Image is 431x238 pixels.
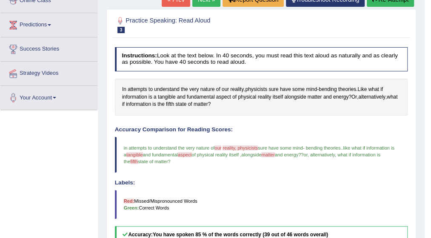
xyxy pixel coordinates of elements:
span: like what if information is a [124,145,396,157]
span: of physical reality itself [191,152,239,157]
span: Click to see word definition [319,86,337,93]
span: bending theories [305,145,340,150]
span: Click to see word definition [323,93,332,101]
span: Click to see word definition [258,93,271,101]
span: Click to see word definition [358,93,385,101]
span: matter [261,152,274,157]
span: Click to see word definition [351,93,357,101]
span: Click to see word definition [292,86,305,93]
span: , [308,152,309,157]
span: Click to see word definition [380,86,383,93]
span: Click to see word definition [308,93,322,101]
span: or [303,152,307,157]
span: Click to see word definition [216,93,231,101]
b: Red: [124,198,134,204]
span: and fundamental [143,152,178,157]
span: Click to see word definition [166,101,174,108]
span: Click to see word definition [245,86,267,93]
span: alongside [241,152,261,157]
span: Click to see word definition [273,93,283,101]
span: our [214,145,221,150]
span: Click to see word definition [154,93,157,101]
span: Click to see word definition [280,86,291,93]
span: aspect [178,152,192,157]
a: Strategy Videos [0,62,97,83]
b: Green: [124,205,139,210]
span: . [342,145,343,150]
div: , - . ? , , ? [115,79,408,116]
span: Click to see word definition [238,93,256,101]
span: Click to see word definition [230,86,244,93]
span: Click to see word definition [194,101,208,108]
span: , [240,152,241,157]
a: Success Stories [0,37,97,59]
span: Click to see word definition [268,86,278,93]
span: Click to see word definition [126,101,151,108]
span: Click to see word definition [338,86,356,93]
span: Click to see word definition [387,93,397,101]
span: ? [298,152,301,157]
span: Click to see word definition [216,86,220,93]
span: Click to see word definition [122,101,125,108]
span: state of matter? [138,159,171,164]
span: Click to see word definition [232,93,237,101]
span: Click to see word definition [154,86,180,93]
span: fifth [130,159,138,164]
span: Click to see word definition [188,101,192,108]
span: Click to see word definition [284,93,306,101]
span: tangible [126,152,143,157]
span: Click to see word definition [122,93,147,101]
span: Click to see word definition [158,93,176,101]
span: Click to see word definition [189,86,199,93]
span: Click to see word definition [175,101,186,108]
b: You have spoken 85 % of the words correctly (39 out of 46 words overall) [153,232,328,238]
span: Click to see word definition [148,93,152,101]
span: Click to see word definition [181,86,188,93]
span: Click to see word definition [357,86,367,93]
span: Click to see word definition [148,86,153,93]
a: Predictions [0,13,97,34]
span: Click to see word definition [200,86,215,93]
span: . [340,145,342,150]
span: Click to see word definition [222,86,229,93]
span: - [303,145,305,150]
span: Click to see word definition [187,93,214,101]
span: in attempts to understand the very nature of [124,145,215,150]
h4: Accuracy Comparison for Reading Scores: [115,127,408,133]
span: Click to see word definition [177,93,186,101]
blockquote: Missed/Mispronounced Words Correct Words [115,190,408,219]
span: Click to see word definition [128,86,147,93]
span: reality, physicists [223,145,258,150]
h4: Labels: [115,180,408,186]
span: and energy [275,152,298,157]
span: Click to see word definition [157,101,165,108]
h2: Practice Speaking: Read Aloud [115,15,297,33]
span: sure have some mind [258,145,303,150]
a: Your Account [0,86,97,107]
span: 3 [117,27,125,33]
h4: Look at the text below. In 40 seconds, you must read this text aloud as naturally and as clearly ... [115,47,408,71]
span: Click to see word definition [306,86,317,93]
span: Click to see word definition [122,86,126,93]
span: Click to see word definition [152,101,156,108]
span: Click to see word definition [333,93,348,101]
span: Click to see word definition [368,86,379,93]
span: ? [301,152,303,157]
b: Instructions: [122,52,157,59]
